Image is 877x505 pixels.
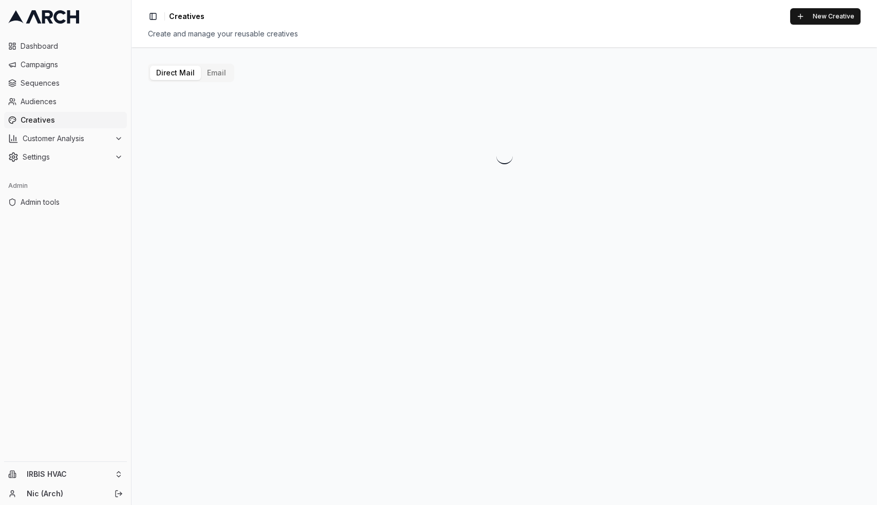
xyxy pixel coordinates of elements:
a: Sequences [4,75,127,91]
button: Email [201,66,232,80]
a: Audiences [4,93,127,110]
button: Settings [4,149,127,165]
nav: breadcrumb [169,11,204,22]
span: Creatives [21,115,123,125]
div: Admin [4,178,127,194]
span: Customer Analysis [23,133,110,144]
button: Customer Analysis [4,130,127,147]
span: Campaigns [21,60,123,70]
a: Creatives [4,112,127,128]
span: Settings [23,152,110,162]
button: Log out [111,487,126,501]
span: Audiences [21,96,123,107]
div: Create and manage your reusable creatives [148,29,861,39]
a: Dashboard [4,38,127,54]
button: Direct Mail [150,66,201,80]
button: IRBIS HVAC [4,466,127,482]
a: Campaigns [4,56,127,73]
span: Dashboard [21,41,123,51]
span: IRBIS HVAC [27,470,110,479]
a: Admin tools [4,194,127,210]
button: New Creative [790,8,861,25]
a: Nic (Arch) [27,489,103,499]
span: Sequences [21,78,123,88]
span: Creatives [169,11,204,22]
span: Admin tools [21,197,123,207]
